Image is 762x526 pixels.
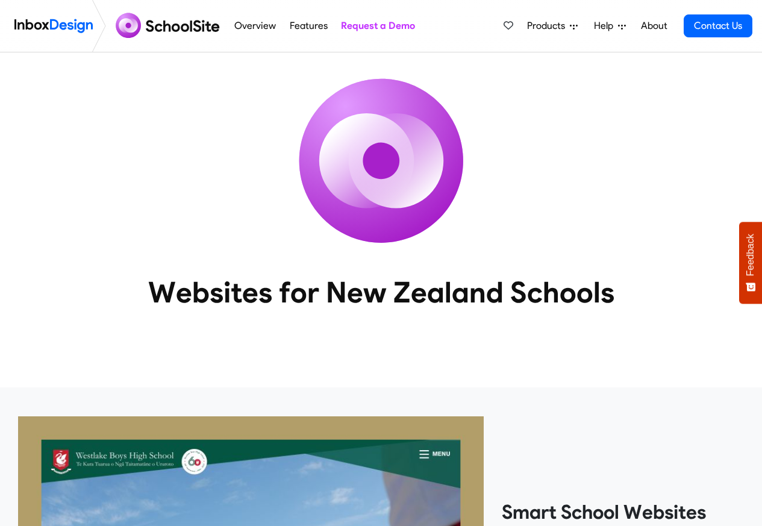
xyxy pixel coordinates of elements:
[273,52,490,269] img: icon_schoolsite.svg
[286,14,331,38] a: Features
[684,14,752,37] a: Contact Us
[111,11,228,40] img: schoolsite logo
[637,14,670,38] a: About
[231,14,280,38] a: Overview
[745,234,756,276] span: Feedback
[589,14,631,38] a: Help
[95,274,667,310] heading: Websites for New Zealand Schools
[337,14,418,38] a: Request a Demo
[527,19,570,33] span: Products
[522,14,582,38] a: Products
[739,222,762,304] button: Feedback - Show survey
[502,500,744,524] heading: Smart School Websites
[594,19,618,33] span: Help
